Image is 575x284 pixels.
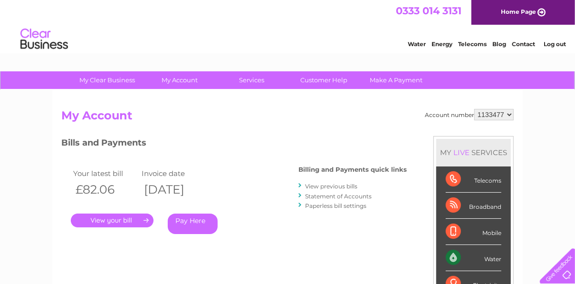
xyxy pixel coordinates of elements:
[168,214,218,234] a: Pay Here
[305,183,357,190] a: View previous bills
[446,193,501,219] div: Broadband
[305,193,372,200] a: Statement of Accounts
[71,180,139,199] th: £82.06
[64,5,513,46] div: Clear Business is a trading name of Verastar Limited (registered in [GEOGRAPHIC_DATA] No. 3667643...
[71,167,139,180] td: Your latest bill
[446,166,501,193] div: Telecoms
[139,167,208,180] td: Invoice date
[285,71,364,89] a: Customer Help
[512,40,535,48] a: Contact
[492,40,506,48] a: Blog
[458,40,487,48] a: Telecoms
[61,109,514,127] h2: My Account
[396,5,461,17] a: 0333 014 3131
[141,71,219,89] a: My Account
[446,245,501,271] div: Water
[213,71,291,89] a: Services
[436,139,511,166] div: MY SERVICES
[305,202,366,209] a: Paperless bill settings
[451,148,471,157] div: LIVE
[68,71,147,89] a: My Clear Business
[431,40,452,48] a: Energy
[446,219,501,245] div: Mobile
[408,40,426,48] a: Water
[71,214,153,227] a: .
[298,166,407,173] h4: Billing and Payments quick links
[61,136,407,153] h3: Bills and Payments
[20,25,68,54] img: logo.png
[425,109,514,120] div: Account number
[544,40,566,48] a: Log out
[139,180,208,199] th: [DATE]
[357,71,436,89] a: Make A Payment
